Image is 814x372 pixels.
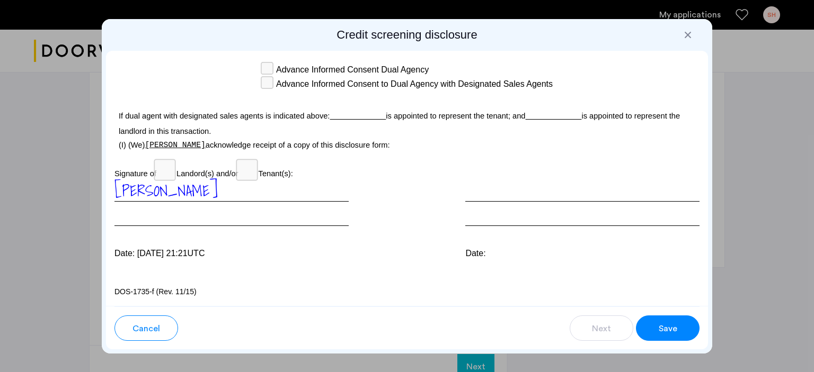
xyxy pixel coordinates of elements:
[570,315,633,341] button: button
[114,162,700,179] p: Signature of Landord(s) and/or Tenant(s):
[114,139,700,151] p: (I) (We) acknowledge receipt of a copy of this disclosure form:
[114,103,700,139] p: If dual agent with designated sales agents is indicated above: is appointed to represent the tena...
[114,286,700,297] p: DOS-1735-f (Rev. 11/15)
[145,141,205,149] span: [PERSON_NAME]
[114,315,178,341] button: button
[114,178,218,203] span: [PERSON_NAME]
[592,322,611,335] span: Next
[465,247,700,260] div: Date:
[114,247,349,260] div: Date: [DATE] 21:21UTC
[132,322,160,335] span: Cancel
[276,63,429,76] span: Advance Informed Consent Dual Agency
[106,28,708,42] h2: Credit screening disclosure
[636,315,700,341] button: button
[276,78,553,90] span: Advance Informed Consent to Dual Agency with Designated Sales Agents
[659,322,677,335] span: Save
